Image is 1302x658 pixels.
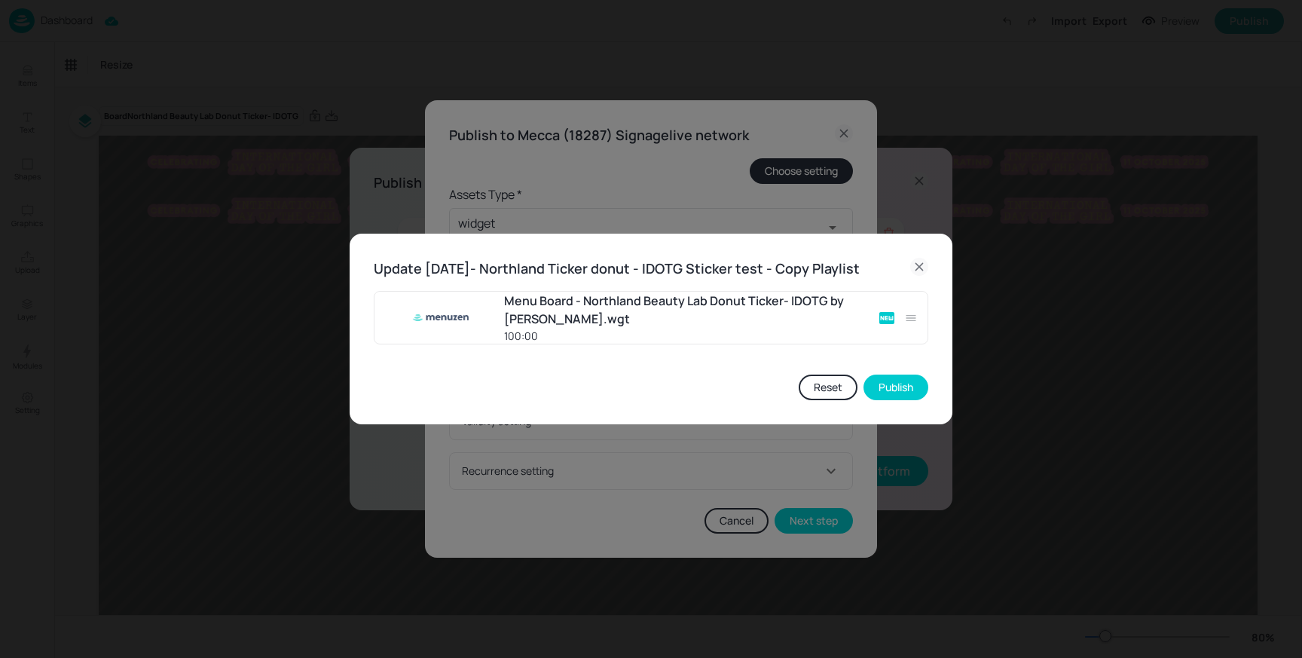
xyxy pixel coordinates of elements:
div: Menu Board - Northland Beauty Lab Donut Ticker- IDOTG by [PERSON_NAME].wgt [504,292,869,328]
button: Reset [799,375,857,400]
div: 100:00 [504,328,869,344]
img: menuzen.png [397,294,487,341]
h6: Update [DATE]- Northland Ticker donut - IDOTG Sticker test - Copy Playlist [374,258,860,280]
button: Publish [863,375,928,400]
